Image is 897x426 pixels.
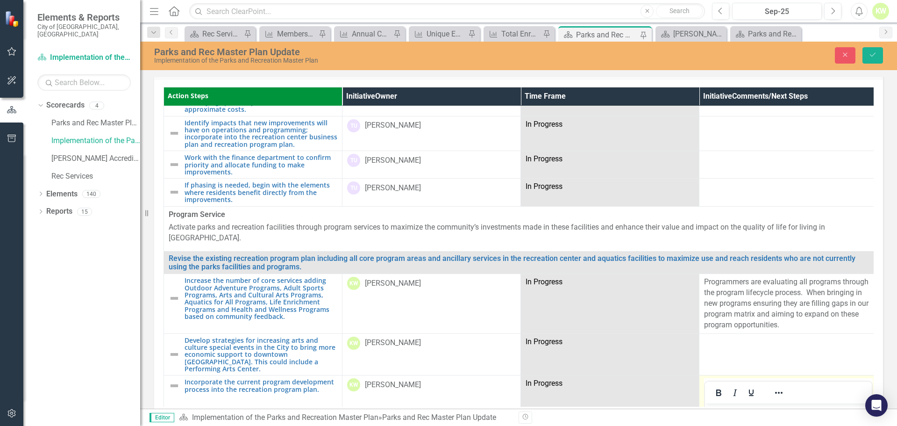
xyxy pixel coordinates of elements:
a: Implementation of the Parks and Recreation Master Plan [51,136,140,146]
button: Reveal or hide additional toolbar items [771,386,787,399]
a: Elements [46,189,78,200]
a: Develop priority list of potential improvements identifying space, improvements, and approximate ... [185,91,337,113]
img: Not Defined [169,159,180,170]
div: [PERSON_NAME] [365,155,421,166]
div: [PERSON_NAME] [365,380,421,390]
p: Activate parks and recreation facilities through program services to maximize the community’s inv... [169,222,873,244]
div: Parks and Rec Master Plan Update [382,413,496,422]
div: 140 [82,190,100,198]
div: Annual Cost Recovery [352,28,391,40]
span: In Progress [526,277,562,286]
img: ClearPoint Strategy [4,10,21,28]
a: Incorporate the current program development process into the recreation program plan. [185,378,337,393]
div: TU [347,181,360,195]
div: KW [347,277,360,290]
small: City of [GEOGRAPHIC_DATA], [GEOGRAPHIC_DATA] [37,23,131,38]
div: [PERSON_NAME] Overview [673,28,724,40]
button: KW [872,3,889,20]
a: Implementation of the Parks and Recreation Master Plan [37,52,131,63]
div: KW [347,337,360,350]
a: Parks and Rec Master Plan Update [51,118,140,129]
button: Sep-25 [732,3,822,20]
button: Italic [727,386,743,399]
p: Programmers are evaluating all programs through the program lifecycle process. When bringing in n... [704,277,873,330]
a: Revise the existing recreation program plan including all core program areas and ancillary servic... [169,254,873,271]
span: Elements & Reports [37,12,131,23]
span: Program Service [169,209,873,220]
a: Memberships - Outdoor Pools [262,28,316,40]
a: [PERSON_NAME] Accreditation Tracker [51,153,140,164]
div: [PERSON_NAME] [365,278,421,289]
span: Editor [149,413,174,422]
span: In Progress [526,379,562,388]
button: Search [656,5,703,18]
img: Not Defined [169,128,180,139]
div: Rec Services [202,28,242,40]
div: Parks and Rec Master Plan Update [154,47,563,57]
div: [PERSON_NAME] [365,183,421,194]
a: [PERSON_NAME] Overview [658,28,724,40]
span: In Progress [526,154,562,163]
div: 4 [89,101,104,109]
div: » [179,412,512,423]
a: Work with the finance department to confirm priority and allocate funding to make improvements. [185,154,337,175]
div: Open Intercom Messenger [865,394,888,417]
div: [PERSON_NAME] [365,338,421,348]
div: 15 [77,208,92,216]
div: Sep-25 [735,6,819,17]
a: Rec Services [51,171,140,182]
a: Identify impacts that new improvements will have on operations and programming; incorporate into ... [185,119,337,148]
img: Not Defined [169,187,180,198]
img: Not Defined [169,293,180,304]
div: TU [347,154,360,167]
div: Parks and Rec Master Plan Update [748,28,799,40]
div: KW [347,378,360,391]
a: Implementation of the Parks and Recreation Master Plan [192,413,378,422]
a: Parks and Rec Master Plan Update [733,28,799,40]
img: Not Defined [169,349,180,360]
span: In Progress [526,182,562,191]
a: If phasing is needed, begin with the elements where residents benefit directly from the improveme... [185,181,337,203]
a: Scorecards [46,100,85,111]
a: Increase the number of core services adding Outdoor Adventure Programs, Adult Sports Programs, Ar... [185,277,337,320]
a: Rec Services [187,28,242,40]
div: Unique Enrollment [427,28,466,40]
div: Total Enrollment [501,28,541,40]
div: Memberships - Outdoor Pools [277,28,316,40]
div: Implementation of the Parks and Recreation Master Plan [154,57,563,64]
input: Search Below... [37,74,131,91]
button: Bold [711,386,726,399]
div: [PERSON_NAME] [365,120,421,131]
div: TU [347,119,360,132]
a: Develop strategies for increasing arts and culture special events in the City to bring more econo... [185,337,337,373]
span: Search [669,7,690,14]
a: Annual Cost Recovery [336,28,391,40]
div: Parks and Rec Master Plan Update [576,29,638,41]
span: In Progress [526,120,562,129]
button: Underline [743,386,759,399]
input: Search ClearPoint... [189,3,705,20]
a: Reports [46,206,72,217]
a: Total Enrollment [486,28,541,40]
a: Unique Enrollment [411,28,466,40]
span: In Progress [526,337,562,346]
img: Not Defined [169,380,180,391]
